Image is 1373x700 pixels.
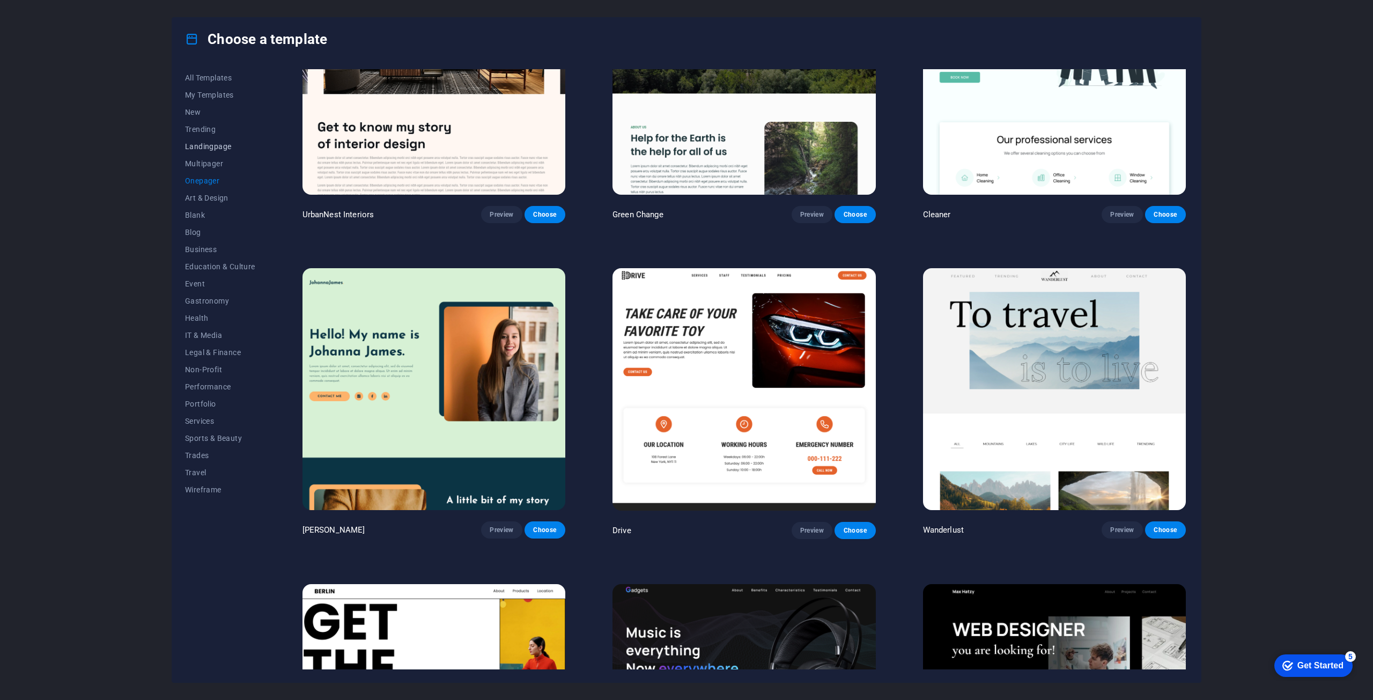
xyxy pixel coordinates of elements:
[185,262,255,271] span: Education & Culture
[843,210,867,219] span: Choose
[185,211,255,219] span: Blank
[185,417,255,425] span: Services
[185,361,255,378] button: Non-Profit
[185,189,255,207] button: Art & Design
[185,275,255,292] button: Event
[185,228,255,237] span: Blog
[185,159,255,168] span: Multipager
[185,155,255,172] button: Multipager
[1110,210,1134,219] span: Preview
[843,526,867,535] span: Choose
[185,224,255,241] button: Blog
[185,451,255,460] span: Trades
[490,210,513,219] span: Preview
[835,522,875,539] button: Choose
[612,268,875,511] img: Drive
[525,206,565,223] button: Choose
[185,69,255,86] button: All Templates
[185,314,255,322] span: Health
[490,526,513,534] span: Preview
[185,86,255,104] button: My Templates
[185,73,255,82] span: All Templates
[185,468,255,477] span: Travel
[302,268,565,511] img: Johanna James
[1102,206,1142,223] button: Preview
[835,206,875,223] button: Choose
[32,12,78,21] div: Get Started
[185,331,255,340] span: IT & Media
[185,258,255,275] button: Education & Culture
[612,525,631,536] p: Drive
[185,400,255,408] span: Portfolio
[185,434,255,443] span: Sports & Beauty
[533,526,557,534] span: Choose
[481,521,522,539] button: Preview
[185,121,255,138] button: Trending
[185,31,327,48] h4: Choose a template
[923,209,951,220] p: Cleaner
[185,378,255,395] button: Performance
[612,209,663,220] p: Green Change
[185,104,255,121] button: New
[185,125,255,134] span: Trending
[185,344,255,361] button: Legal & Finance
[185,241,255,258] button: Business
[792,206,832,223] button: Preview
[79,2,90,13] div: 5
[185,194,255,202] span: Art & Design
[792,522,832,539] button: Preview
[1154,210,1177,219] span: Choose
[185,292,255,310] button: Gastronomy
[1145,206,1186,223] button: Choose
[185,297,255,305] span: Gastronomy
[923,268,1186,511] img: Wanderlust
[525,521,565,539] button: Choose
[185,172,255,189] button: Onepager
[185,108,255,116] span: New
[302,525,365,535] p: [PERSON_NAME]
[185,327,255,344] button: IT & Media
[185,279,255,288] span: Event
[185,412,255,430] button: Services
[185,207,255,224] button: Blank
[185,142,255,151] span: Landingpage
[481,206,522,223] button: Preview
[185,245,255,254] span: Business
[185,310,255,327] button: Health
[185,447,255,464] button: Trades
[185,382,255,391] span: Performance
[185,365,255,374] span: Non-Profit
[9,5,87,28] div: Get Started 5 items remaining, 0% complete
[185,430,255,447] button: Sports & Beauty
[1102,521,1142,539] button: Preview
[185,176,255,185] span: Onepager
[185,485,255,494] span: Wireframe
[923,525,964,535] p: Wanderlust
[800,526,824,535] span: Preview
[302,209,374,220] p: UrbanNest Interiors
[800,210,824,219] span: Preview
[185,395,255,412] button: Portfolio
[533,210,557,219] span: Choose
[185,91,255,99] span: My Templates
[1154,526,1177,534] span: Choose
[185,464,255,481] button: Travel
[1110,526,1134,534] span: Preview
[185,481,255,498] button: Wireframe
[185,348,255,357] span: Legal & Finance
[1145,521,1186,539] button: Choose
[185,138,255,155] button: Landingpage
